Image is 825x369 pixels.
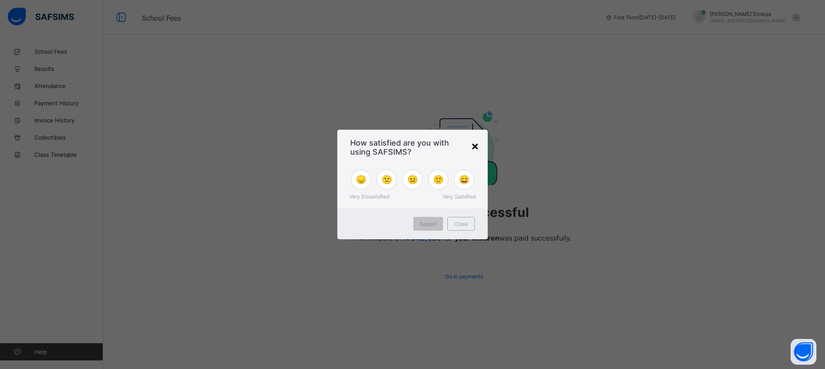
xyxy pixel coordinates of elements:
span: 🙂 [433,174,444,185]
span: 😄 [459,174,470,185]
span: 😞 [356,174,367,185]
div: × [471,138,479,153]
span: Very Dissatisfied [349,193,389,200]
button: Open asap [791,339,816,365]
span: 😐 [407,174,418,185]
span: Close [454,221,468,227]
span: How satisfied are you with using SAFSIMS? [350,138,475,156]
span: 🙁 [382,174,392,185]
span: Submit [420,221,437,227]
span: Very Satisfied [443,193,476,200]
